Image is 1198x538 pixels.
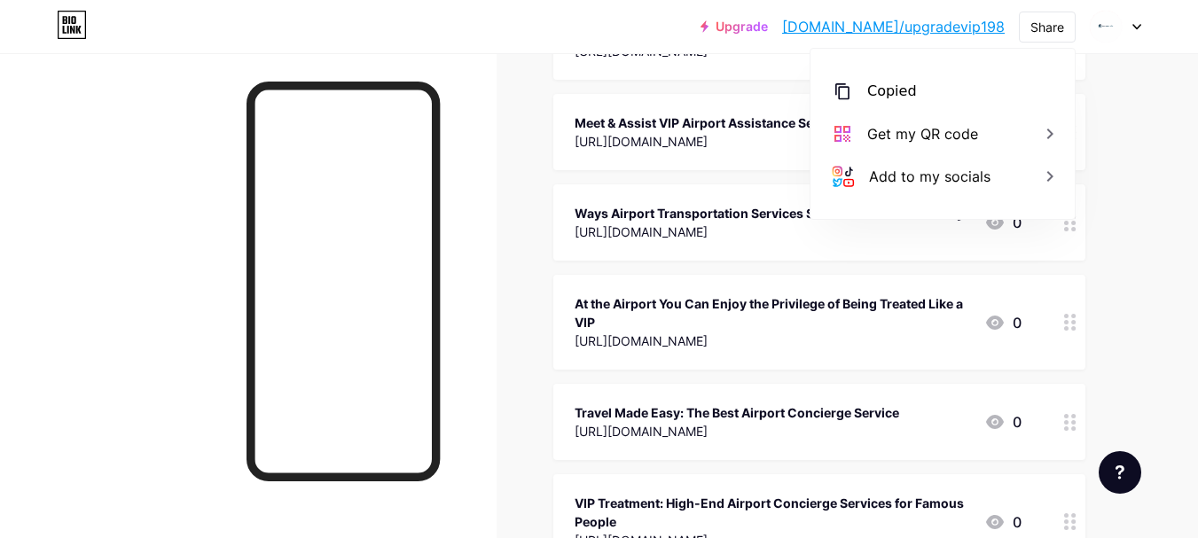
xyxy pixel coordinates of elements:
div: Copied [867,81,917,102]
div: VIP Treatment: High-End Airport Concierge Services for Famous People [575,494,970,531]
a: Upgrade [701,19,768,34]
div: Travel Made Easy: The Best Airport Concierge Service [575,403,899,422]
div: [URL][DOMAIN_NAME] [575,132,950,151]
div: 0 [984,212,1022,233]
div: [URL][DOMAIN_NAME] [575,222,964,241]
div: At the Airport You Can Enjoy the Privilege of Being Treated Like a VIP [575,294,970,331]
div: Share [1030,18,1064,36]
div: Add to my socials [869,166,991,187]
div: Get my QR code [867,123,978,144]
img: upgradevip198 [1089,10,1123,43]
div: 0 [984,312,1022,333]
div: Ways Airport Transportation Services Save You Time and Money [575,204,964,222]
div: 0 [984,411,1022,433]
div: [URL][DOMAIN_NAME] [575,331,970,350]
a: [DOMAIN_NAME]/upgradevip198 [782,16,1005,37]
div: Meet & Assist VIP Airport Assistance Service: A Brief Overview [575,113,950,132]
div: 0 [984,511,1022,533]
div: [URL][DOMAIN_NAME] [575,422,899,441]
